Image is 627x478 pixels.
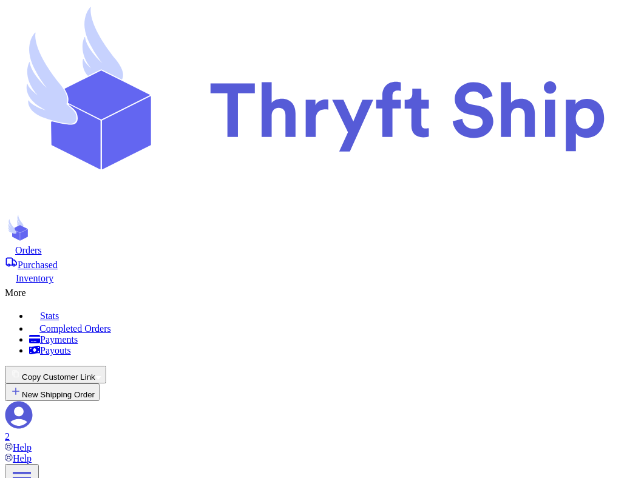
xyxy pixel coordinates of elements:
[5,256,622,271] a: Purchased
[16,273,53,283] span: Inventory
[39,323,111,334] span: Completed Orders
[40,334,78,345] span: Payments
[5,442,32,453] a: Help
[29,345,622,356] a: Payouts
[5,431,622,442] div: 2
[13,453,32,463] span: Help
[40,345,71,355] span: Payouts
[5,401,622,442] a: 2
[40,311,59,321] span: Stats
[18,260,58,270] span: Purchased
[5,366,106,383] button: Copy Customer Link
[29,321,622,334] a: Completed Orders
[29,334,622,345] a: Payments
[5,244,622,256] a: Orders
[15,245,42,255] span: Orders
[5,271,622,284] a: Inventory
[5,453,32,463] a: Help
[29,308,622,321] a: Stats
[5,284,622,298] div: More
[5,383,100,401] button: New Shipping Order
[13,442,32,453] span: Help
